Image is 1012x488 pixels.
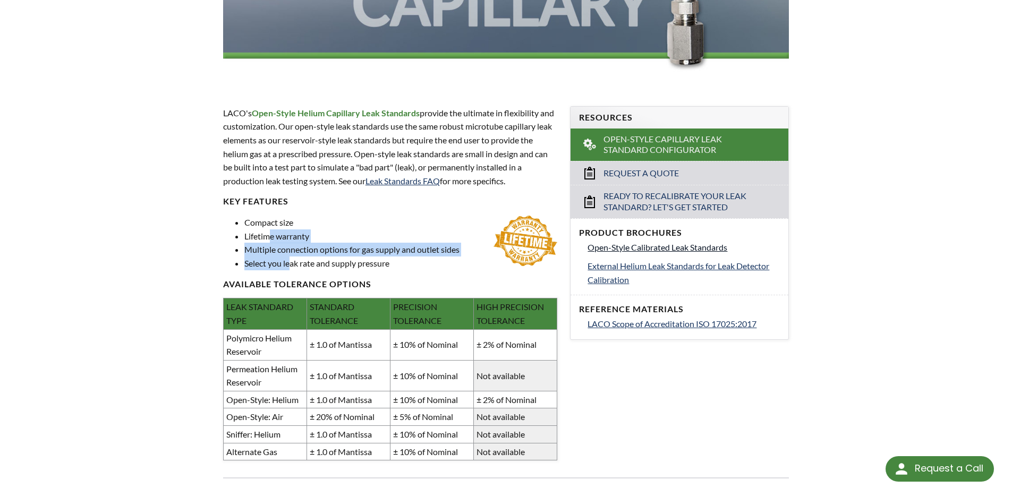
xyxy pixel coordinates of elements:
td: Permeation Helium Reservoir [223,360,307,391]
td: ± 1.0 of Mantissa [307,391,390,408]
td: Open-Style: Air [223,408,307,426]
span: STANDARD TOLERANCE [310,302,358,326]
div: Request a Call [915,456,983,481]
span: Open-Style Calibrated Leak Standards [588,242,727,252]
span: LACO's [223,108,252,118]
td: ± 2% of Nominal [474,391,557,408]
td: Sniffer: Helium [223,426,307,443]
li: Select you leak rate and supply pressure [244,256,558,270]
h4: Key FEATURES [223,196,558,207]
td: Open-Style: Helium [223,391,307,408]
strong: Open-Style Helium Capillary Leak Standards [252,108,420,118]
a: Open-Style Capillary Leak Standard Configurator [571,129,788,161]
img: lifetime-warranty.jpg [494,216,557,266]
h4: Reference Materials [579,304,780,315]
td: Polymicro Helium Reservoir [223,329,307,360]
h4: available Tolerance options [223,279,558,290]
li: Multiple connection options for gas supply and outlet sides [244,243,558,256]
td: ± 5% of Nominal [390,408,474,426]
td: Not available [474,443,557,460]
td: ± 10% of Nominal [390,360,474,391]
img: round button [893,460,910,477]
td: Not available [474,426,557,443]
td: ± 1.0 of Mantissa [307,426,390,443]
span: External Helium Leak Standards for Leak Detector Calibration [588,261,769,285]
td: ± 10% of Nominal [390,426,474,443]
span: PRECISION TOLERANCE [393,302,441,326]
a: Open-Style Calibrated Leak Standards [588,241,780,254]
span: Open-Style Capillary Leak Standard Configurator [603,134,757,156]
a: LACO Scope of Accreditation ISO 17025:2017 [588,317,780,331]
span: Ready to Recalibrate Your Leak Standard? Let's Get Started [603,191,757,213]
td: ± 10% of Nominal [390,443,474,460]
a: Ready to Recalibrate Your Leak Standard? Let's Get Started [571,185,788,218]
div: Request a Call [886,456,994,482]
li: Compact size [244,216,558,229]
a: Request a Quote [571,161,788,185]
td: Not available [474,360,557,391]
td: ± 2% of Nominal [474,329,557,360]
span: Request a Quote [603,168,679,179]
td: ± 1.0 of Mantissa [307,329,390,360]
h4: Product Brochures [579,227,780,238]
a: External Helium Leak Standards for Leak Detector Calibration [588,259,780,286]
span: LEAK STANDARD TYPE [226,302,293,326]
span: LACO Scope of Accreditation ISO 17025:2017 [588,319,756,329]
p: provide the ultimate in flexibility and customization. Our open-style leak standards use the same... [223,106,558,188]
td: ± 1.0 of Mantissa [307,443,390,460]
td: ± 10% of Nominal [390,329,474,360]
td: ± 10% of Nominal [390,391,474,408]
a: Leak Standards FAQ [365,176,440,186]
td: Alternate Gas [223,443,307,460]
h4: Resources [579,112,780,123]
span: HIGH PRECISION TOLERANCE [477,302,544,326]
td: ± 20% of Nominal [307,408,390,426]
td: Not available [474,408,557,426]
li: Lifetime warranty [244,229,558,243]
td: ± 1.0 of Mantissa [307,360,390,391]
